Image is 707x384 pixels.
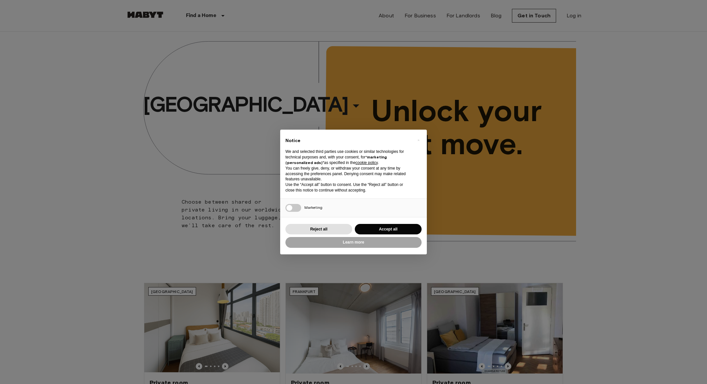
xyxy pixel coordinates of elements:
button: Learn more [285,237,422,248]
p: You can freely give, deny, or withdraw your consent at any time by accessing the preferences pane... [285,166,411,182]
button: Accept all [355,224,422,235]
a: cookie policy [355,160,378,165]
button: Close this notice [413,135,424,145]
span: × [417,136,420,144]
span: Marketing [304,205,322,210]
strong: “marketing (personalized ads)” [285,155,387,165]
button: Reject all [285,224,352,235]
p: We and selected third parties use cookies or similar technologies for technical purposes and, wit... [285,149,411,165]
h2: Notice [285,137,411,144]
p: Use the “Accept all” button to consent. Use the “Reject all” button or close this notice to conti... [285,182,411,193]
